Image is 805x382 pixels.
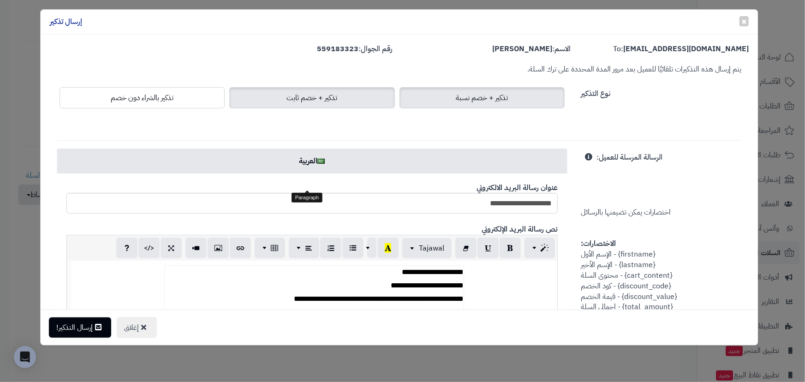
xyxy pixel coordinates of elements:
strong: الاختصارات: [581,238,616,249]
strong: [PERSON_NAME] [492,43,552,54]
span: تذكير بالشراء دون خصم [111,92,173,103]
button: إغلاق [117,317,157,338]
strong: 559183323 [317,43,359,54]
label: رقم الجوال: [317,44,393,54]
span: اختصارات يمكن تضيمنها بالرسائل {firstname} - الإسم الأول {lastname} - الإسم الأخير {cart_content}... [581,152,682,344]
label: نوع التذكير [581,85,610,99]
small: يتم إرسال هذه التذكيرات تلقائيًا للعميل بعد مرور المدة المحددة على ترك السلة. [527,64,741,75]
label: الاسم: [492,44,571,54]
label: To: [613,44,749,54]
span: تذكير + خصم ثابت [286,92,337,103]
span: تذكير + خصم نسبة [456,92,508,103]
label: الرسالة المرسلة للعميل: [596,149,662,163]
strong: [EMAIL_ADDRESS][DOMAIN_NAME] [623,43,749,54]
span: × [741,14,747,28]
b: نص رسالة البريد الإلكتروني [482,224,558,235]
b: عنوان رسالة البريد الالكتروني [477,182,558,193]
span: Tajawal [419,243,444,254]
div: Open Intercom Messenger [14,346,36,368]
a: العربية [57,149,567,173]
h4: إرسال تذكير [50,17,82,27]
img: ar.png [317,159,325,164]
div: Paragraph [292,193,322,203]
button: إرسال التذكير! [49,317,111,338]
